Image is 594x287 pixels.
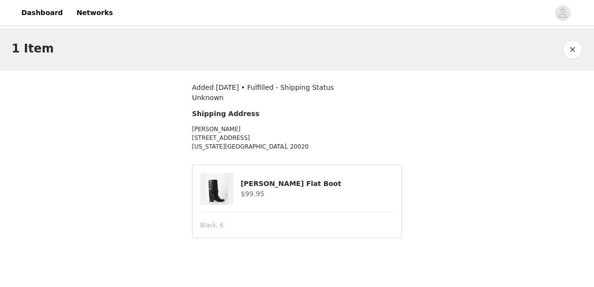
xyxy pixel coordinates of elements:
a: Dashboard [16,2,69,24]
span: Added [DATE] • Fulfilled - Shipping Status Unknown [192,84,334,101]
h1: 1 Item [12,40,54,57]
h4: $99.95 [241,189,394,199]
p: [PERSON_NAME] [STREET_ADDRESS] [US_STATE][GEOGRAPHIC_DATA], 20020 [192,125,349,151]
h4: Shipping Address [192,109,349,119]
h4: [PERSON_NAME] Flat Boot [241,179,394,189]
a: Networks [70,2,119,24]
span: Black, 6 [200,221,224,230]
img: Robbie Flat Boot [206,173,227,205]
div: avatar [558,5,567,21]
